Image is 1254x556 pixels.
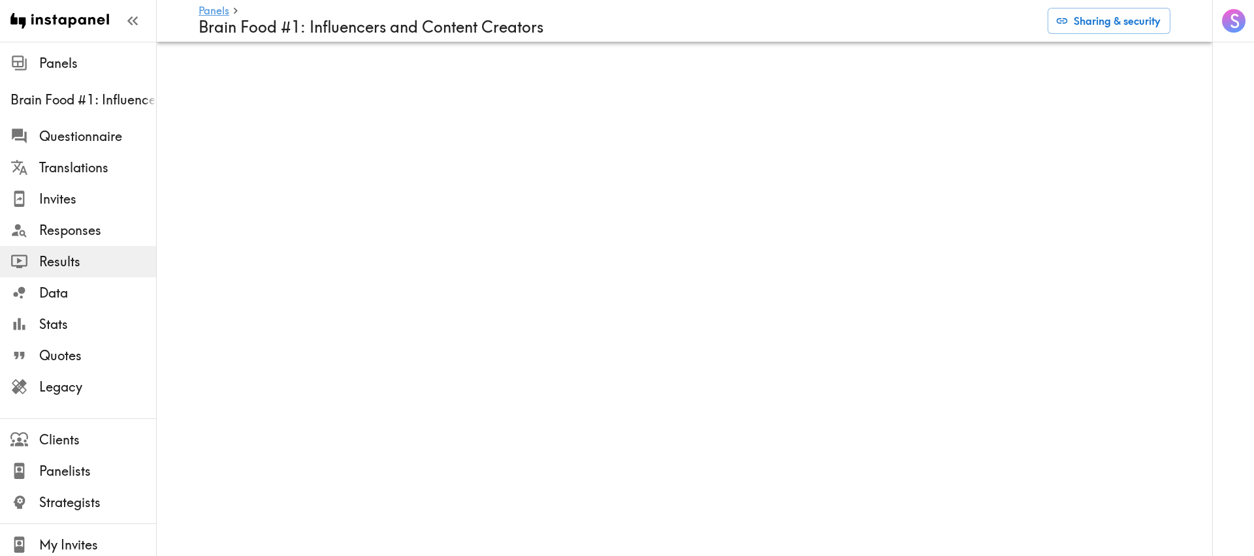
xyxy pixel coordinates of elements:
[39,462,156,480] span: Panelists
[39,190,156,208] span: Invites
[39,493,156,512] span: Strategists
[10,91,156,109] span: Brain Food #1: Influencers and Content Creators
[39,221,156,239] span: Responses
[39,54,156,72] span: Panels
[39,431,156,449] span: Clients
[199,5,229,18] a: Panels
[39,347,156,365] span: Quotes
[199,18,1037,37] h4: Brain Food #1: Influencers and Content Creators
[39,127,156,146] span: Questionnaire
[1048,8,1170,34] button: Sharing & security
[39,284,156,302] span: Data
[39,378,156,396] span: Legacy
[1230,10,1240,33] span: S
[39,315,156,333] span: Stats
[39,536,156,554] span: My Invites
[1221,8,1247,34] button: S
[39,253,156,271] span: Results
[39,159,156,177] span: Translations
